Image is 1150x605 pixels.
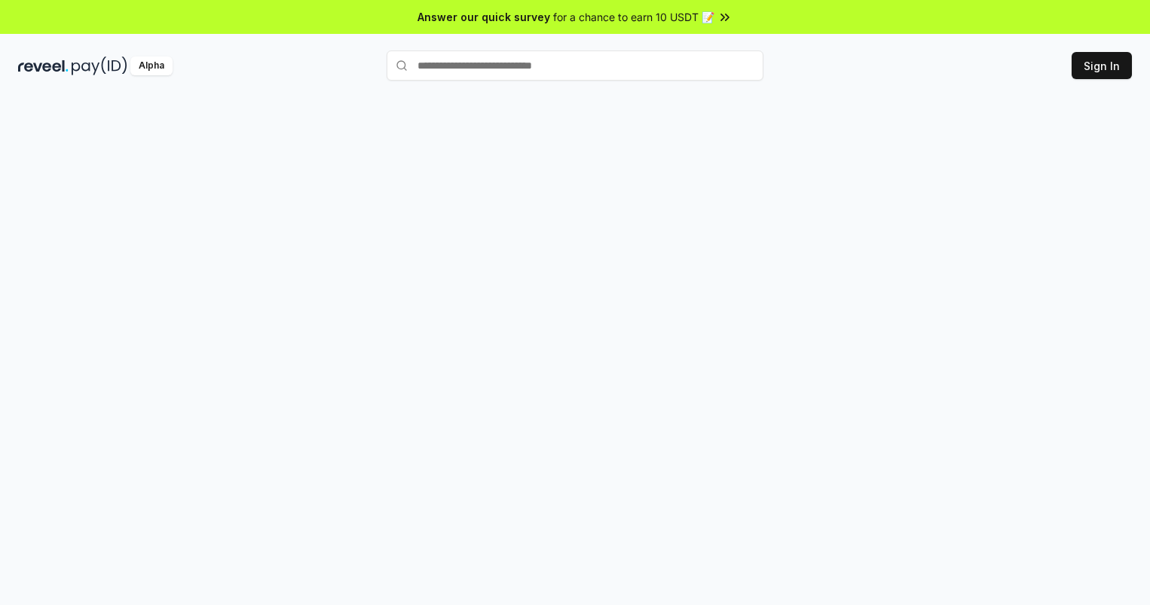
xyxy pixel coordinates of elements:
div: Alpha [130,57,173,75]
img: pay_id [72,57,127,75]
button: Sign In [1072,52,1132,79]
span: Answer our quick survey [417,9,550,25]
span: for a chance to earn 10 USDT 📝 [553,9,714,25]
img: reveel_dark [18,57,69,75]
